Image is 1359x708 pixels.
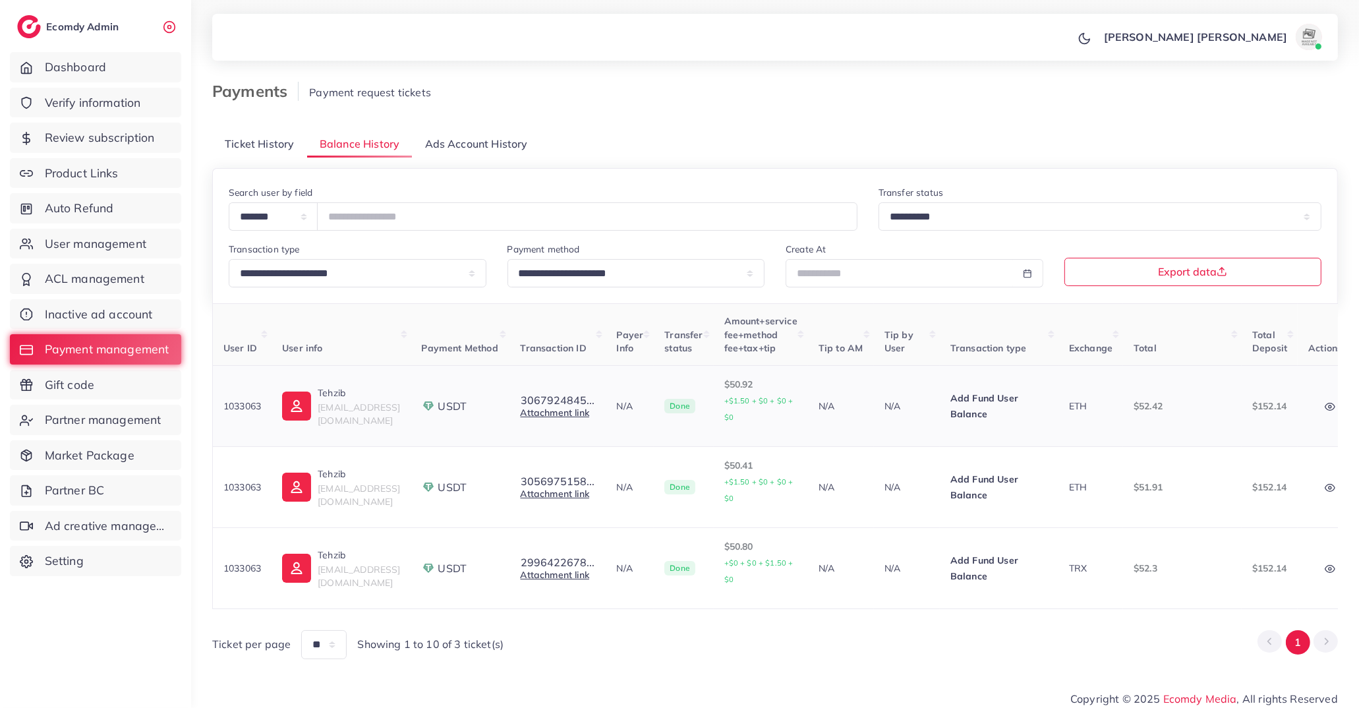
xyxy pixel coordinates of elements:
[318,483,400,508] span: [EMAIL_ADDRESS][DOMAIN_NAME]
[45,270,144,287] span: ACL management
[425,136,528,152] span: Ads Account History
[318,466,400,482] p: Tehzib
[724,457,797,506] p: $50.41
[45,235,146,252] span: User management
[282,392,311,421] img: ic-user-info.36bf1079.svg
[521,475,596,487] button: 3056975158...
[879,186,943,199] label: Transfer status
[10,440,181,471] a: Market Package
[10,299,181,330] a: Inactive ad account
[664,399,695,413] span: Done
[45,376,94,394] span: Gift code
[212,82,299,101] h3: Payments
[786,243,826,256] label: Create At
[1163,692,1237,705] a: Ecomdy Media
[1252,398,1287,414] p: $152.14
[1134,342,1157,354] span: Total
[724,477,794,503] small: +$1.50 + $0 + $0 + $0
[10,405,181,435] a: Partner management
[521,569,589,581] a: Attachment link
[223,342,257,354] span: User ID
[357,637,504,652] span: Showing 1 to 10 of 3 ticket(s)
[45,200,114,217] span: Auto Refund
[309,86,431,99] span: Payment request tickets
[1069,399,1113,413] div: ETH
[45,552,84,570] span: Setting
[950,390,1048,422] p: Add Fund User Balance
[1070,691,1338,707] span: Copyright © 2025
[884,329,913,354] span: Tip by User
[320,136,399,152] span: Balance History
[318,385,400,401] p: Tehzib
[950,471,1048,503] p: Add Fund User Balance
[1069,562,1113,575] div: TRX
[724,376,797,425] p: $50.92
[422,342,498,354] span: Payment Method
[438,561,467,576] span: USDT
[10,193,181,223] a: Auto Refund
[282,342,322,354] span: User info
[521,488,589,500] a: Attachment link
[884,560,929,576] p: N/A
[724,396,794,422] small: +$1.50 + $0 + $0 + $0
[1069,481,1113,494] div: ETH
[422,562,435,575] img: payment
[664,561,695,575] span: Done
[45,165,119,182] span: Product Links
[1308,342,1342,354] span: Actions
[521,342,587,354] span: Transaction ID
[950,552,1048,584] p: Add Fund User Balance
[10,475,181,506] a: Partner BC
[1069,342,1113,354] span: Exchange
[617,479,644,495] p: N/A
[1296,24,1322,50] img: avatar
[17,15,41,38] img: logo
[318,564,400,589] span: [EMAIL_ADDRESS][DOMAIN_NAME]
[1104,29,1287,45] p: [PERSON_NAME] [PERSON_NAME]
[724,558,794,584] small: +$0 + $0 + $1.50 + $0
[318,547,400,563] p: Tehzib
[521,407,589,419] a: Attachment link
[1097,24,1327,50] a: [PERSON_NAME] [PERSON_NAME]avatar
[521,394,596,406] button: 3067924845...
[422,481,435,494] img: payment
[819,560,863,576] p: N/A
[318,401,400,427] span: [EMAIL_ADDRESS][DOMAIN_NAME]
[422,399,435,413] img: payment
[1252,560,1287,576] p: $152.14
[45,341,169,358] span: Payment management
[17,15,122,38] a: logoEcomdy Admin
[950,342,1027,354] span: Transaction type
[45,447,134,464] span: Market Package
[617,398,644,414] p: N/A
[282,473,311,502] img: ic-user-info.36bf1079.svg
[1064,258,1322,286] button: Export data
[45,482,105,499] span: Partner BC
[223,398,261,414] p: 1033063
[45,411,161,428] span: Partner management
[10,370,181,400] a: Gift code
[884,479,929,495] p: N/A
[1252,479,1287,495] p: $152.14
[617,329,644,354] span: Payer Info
[45,306,153,323] span: Inactive ad account
[229,186,312,199] label: Search user by field
[229,243,300,256] label: Transaction type
[438,480,467,495] span: USDT
[438,399,467,414] span: USDT
[1286,630,1310,655] button: Go to page 1
[664,329,703,354] span: Transfer status
[1237,691,1338,707] span: , All rights Reserved
[617,560,644,576] p: N/A
[45,94,141,111] span: Verify information
[282,554,311,583] img: ic-user-info.36bf1079.svg
[212,637,291,652] span: Ticket per page
[46,20,122,33] h2: Ecomdy Admin
[1258,630,1338,655] ul: Pagination
[10,158,181,189] a: Product Links
[223,560,261,576] p: 1033063
[724,315,797,354] span: Amount+service fee+method fee+tax+tip
[45,129,155,146] span: Review subscription
[884,398,929,414] p: N/A
[10,511,181,541] a: Ad creative management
